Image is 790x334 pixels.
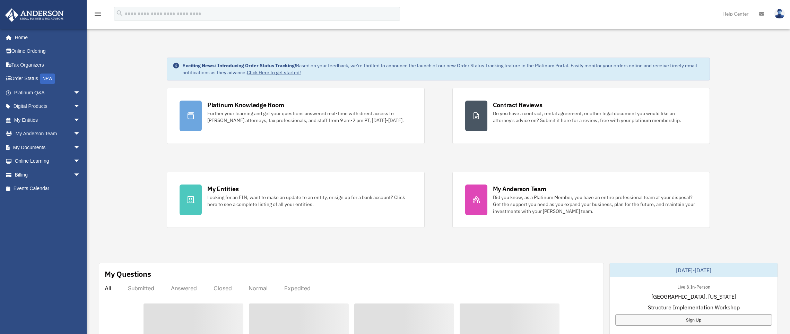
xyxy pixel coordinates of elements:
[207,110,412,124] div: Further your learning and get your questions answered real-time with direct access to [PERSON_NAM...
[128,285,154,292] div: Submitted
[648,303,740,311] span: Structure Implementation Workshop
[452,88,710,144] a: Contract Reviews Do you have a contract, rental agreement, or other legal document you would like...
[5,44,91,58] a: Online Ordering
[493,101,542,109] div: Contract Reviews
[5,127,91,141] a: My Anderson Teamarrow_drop_down
[493,185,546,193] div: My Anderson Team
[493,194,697,215] div: Did you know, as a Platinum Member, you have an entire professional team at your disposal? Get th...
[207,194,412,208] div: Looking for an EIN, want to make an update to an entity, or sign up for a bank account? Click her...
[610,263,778,277] div: [DATE]-[DATE]
[167,172,425,228] a: My Entities Looking for an EIN, want to make an update to an entity, or sign up for a bank accoun...
[167,88,425,144] a: Platinum Knowledge Room Further your learning and get your questions answered real-time with dire...
[73,140,87,155] span: arrow_drop_down
[5,113,91,127] a: My Entitiesarrow_drop_down
[493,110,697,124] div: Do you have a contract, rental agreement, or other legal document you would like an attorney's ad...
[207,185,238,193] div: My Entities
[73,168,87,182] span: arrow_drop_down
[73,100,87,114] span: arrow_drop_down
[249,285,268,292] div: Normal
[5,100,91,113] a: Digital Productsarrow_drop_down
[73,127,87,141] span: arrow_drop_down
[5,86,91,100] a: Platinum Q&Aarrow_drop_down
[5,72,91,86] a: Order StatusNEW
[5,182,91,196] a: Events Calendar
[182,62,704,76] div: Based on your feedback, we're thrilled to announce the launch of our new Order Status Tracking fe...
[116,9,123,17] i: search
[94,12,102,18] a: menu
[5,154,91,168] a: Online Learningarrow_drop_down
[774,9,785,19] img: User Pic
[94,10,102,18] i: menu
[73,154,87,169] span: arrow_drop_down
[105,285,111,292] div: All
[73,86,87,100] span: arrow_drop_down
[5,140,91,154] a: My Documentsarrow_drop_down
[207,101,284,109] div: Platinum Knowledge Room
[247,69,301,76] a: Click Here to get started!
[651,292,736,301] span: [GEOGRAPHIC_DATA], [US_STATE]
[5,168,91,182] a: Billingarrow_drop_down
[5,31,87,44] a: Home
[615,314,772,326] a: Sign Up
[73,113,87,127] span: arrow_drop_down
[40,74,55,84] div: NEW
[672,283,716,290] div: Live & In-Person
[105,269,151,279] div: My Questions
[214,285,232,292] div: Closed
[3,8,66,22] img: Anderson Advisors Platinum Portal
[452,172,710,228] a: My Anderson Team Did you know, as a Platinum Member, you have an entire professional team at your...
[5,58,91,72] a: Tax Organizers
[284,285,311,292] div: Expedited
[171,285,197,292] div: Answered
[182,62,296,69] strong: Exciting News: Introducing Order Status Tracking!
